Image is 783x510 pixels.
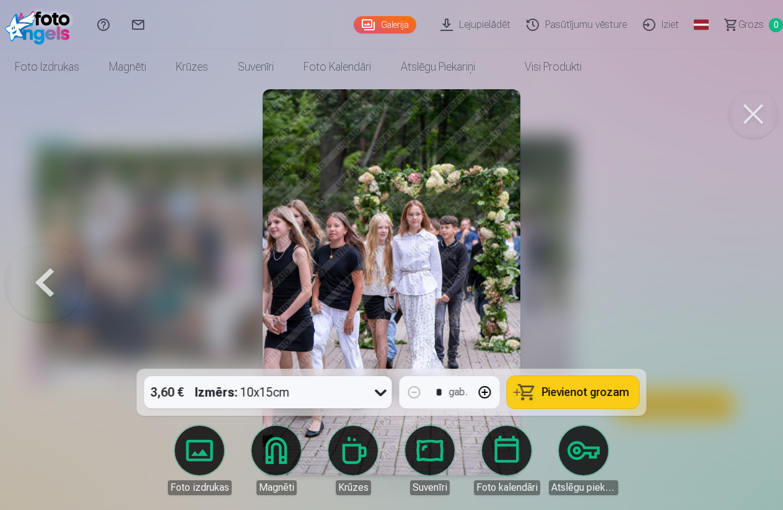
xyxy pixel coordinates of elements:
span: 0 [769,18,783,32]
img: /fa3 [5,5,76,45]
div: 3,60 € [144,376,190,408]
button: Pievienot grozam [507,376,639,408]
a: Foto kalendāri [289,50,386,84]
div: gab. [449,385,468,400]
span: Pievienot grozam [542,387,629,398]
a: Magnēti [94,50,161,84]
a: Krūzes [161,50,223,84]
strong: Izmērs : [195,384,238,401]
span: Grozs [738,17,764,32]
a: Atslēgu piekariņi [386,50,490,84]
a: Visi produkti [490,50,597,84]
a: Suvenīri [223,50,289,84]
a: Galerija [354,16,416,33]
div: 10x15cm [195,376,290,408]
